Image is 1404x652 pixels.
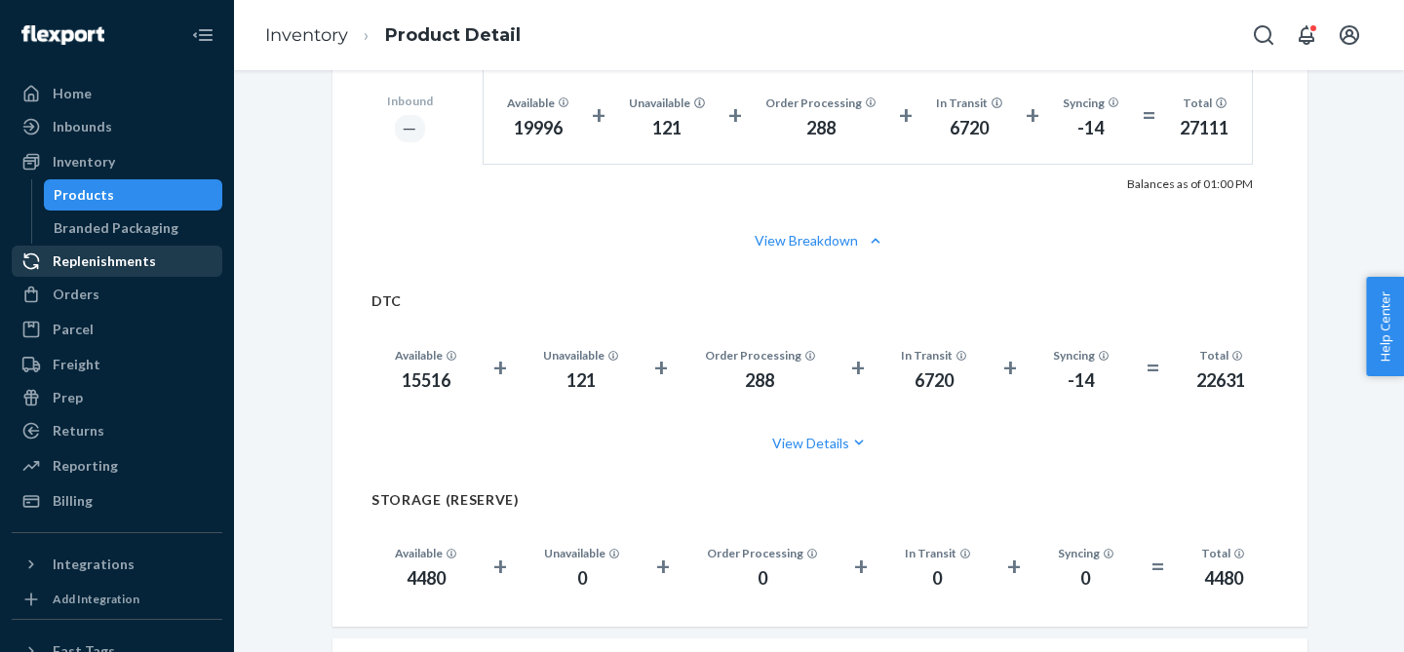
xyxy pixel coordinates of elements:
[395,566,457,592] div: 4480
[53,421,104,441] div: Returns
[371,492,1268,507] h2: STORAGE (RESERVE)
[53,84,92,103] div: Home
[1201,566,1245,592] div: 4480
[183,16,222,55] button: Close Navigation
[53,117,112,136] div: Inbounds
[543,368,619,394] div: 121
[12,349,222,380] a: Freight
[53,285,99,304] div: Orders
[1053,368,1110,394] div: -14
[851,350,865,385] div: +
[53,591,139,607] div: Add Integration
[371,293,1268,308] h2: DTC
[395,368,457,394] div: 15516
[362,231,1278,250] button: View Breakdown
[12,146,222,177] a: Inventory
[395,115,425,141] div: ―
[1003,350,1017,385] div: +
[936,95,1002,111] div: In Transit
[12,450,222,481] a: Reporting
[12,314,222,345] a: Parcel
[654,350,668,385] div: +
[12,415,222,446] a: Returns
[54,185,114,205] div: Products
[705,347,816,364] div: Order Processing
[629,116,705,141] div: 121
[1127,176,1253,192] p: Balances as of 01:00 PM
[12,111,222,142] a: Inbounds
[1007,549,1021,584] div: +
[765,95,877,111] div: Order Processing
[1330,16,1369,55] button: Open account menu
[1180,116,1228,141] div: 27111
[629,95,705,111] div: Unavailable
[707,545,818,561] div: Order Processing
[250,7,536,64] ol: breadcrumbs
[53,555,135,574] div: Integrations
[12,78,222,109] a: Home
[53,388,83,407] div: Prep
[905,566,971,592] div: 0
[1180,95,1228,111] div: Total
[53,355,100,374] div: Freight
[53,456,118,476] div: Reporting
[493,549,507,584] div: +
[899,97,913,133] div: +
[371,417,1268,469] button: View Details
[265,24,348,46] a: Inventory
[507,116,569,141] div: 19996
[1196,368,1245,394] div: 22631
[53,491,93,511] div: Billing
[1063,116,1119,141] div: -14
[656,549,670,584] div: +
[44,179,223,211] a: Products
[12,279,222,310] a: Orders
[12,485,222,517] a: Billing
[1146,350,1160,385] div: =
[12,246,222,277] a: Replenishments
[12,588,222,611] a: Add Integration
[12,549,222,580] button: Integrations
[544,566,620,592] div: 0
[493,350,507,385] div: +
[1244,16,1283,55] button: Open Search Box
[592,97,605,133] div: +
[1053,347,1110,364] div: Syncing
[901,347,967,364] div: In Transit
[1142,97,1156,133] div: =
[707,566,818,592] div: 0
[544,545,620,561] div: Unavailable
[1196,347,1245,364] div: Total
[395,545,457,561] div: Available
[53,320,94,339] div: Parcel
[387,93,433,109] div: Inbound
[12,382,222,413] a: Prep
[728,97,742,133] div: +
[385,24,521,46] a: Product Detail
[901,368,967,394] div: 6720
[1058,566,1114,592] div: 0
[53,152,115,172] div: Inventory
[507,95,569,111] div: Available
[21,25,104,45] img: Flexport logo
[1026,97,1039,133] div: +
[395,347,457,364] div: Available
[1201,545,1245,561] div: Total
[53,251,156,271] div: Replenishments
[1287,16,1326,55] button: Open notifications
[543,347,619,364] div: Unavailable
[1150,549,1165,584] div: =
[705,368,816,394] div: 288
[44,212,223,244] a: Branded Packaging
[765,116,877,141] div: 288
[1366,277,1404,376] button: Help Center
[854,549,868,584] div: +
[1058,545,1114,561] div: Syncing
[54,218,178,238] div: Branded Packaging
[936,116,1002,141] div: 6720
[1063,95,1119,111] div: Syncing
[905,545,971,561] div: In Transit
